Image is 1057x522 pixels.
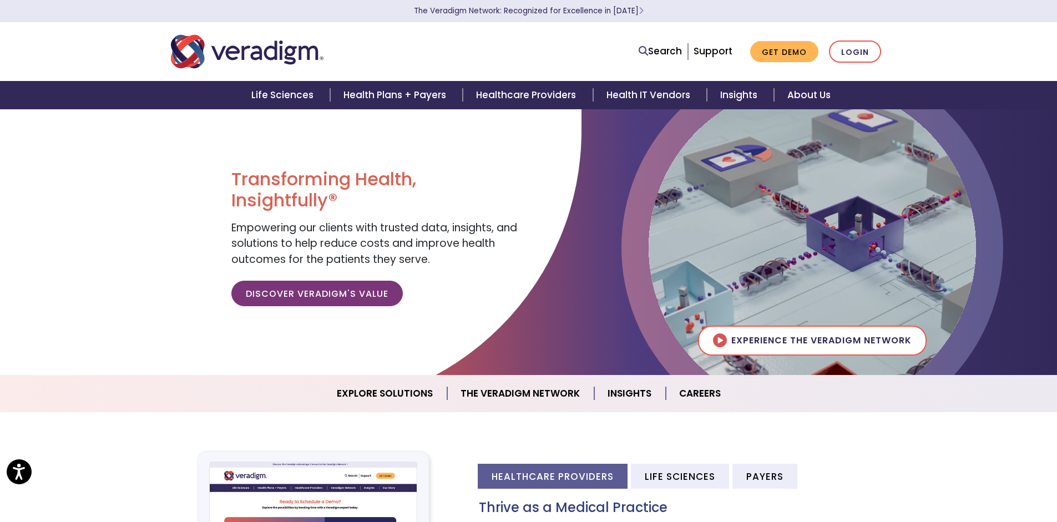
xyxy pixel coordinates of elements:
img: Veradigm logo [171,33,323,70]
a: Life Sciences [238,81,330,109]
a: Careers [666,379,734,408]
a: Health Plans + Payers [330,81,463,109]
h1: Transforming Health, Insightfully® [231,169,520,211]
a: Explore Solutions [323,379,447,408]
a: The Veradigm Network [447,379,594,408]
h3: Thrive as a Medical Practice [479,500,887,516]
a: Health IT Vendors [593,81,707,109]
span: Empowering our clients with trusted data, insights, and solutions to help reduce costs and improv... [231,220,517,267]
a: Search [639,44,682,59]
a: Insights [707,81,774,109]
a: Discover Veradigm's Value [231,281,403,306]
a: Support [694,44,732,58]
a: Healthcare Providers [463,81,593,109]
a: The Veradigm Network: Recognized for Excellence in [DATE]Learn More [414,6,644,16]
a: Login [829,40,881,63]
a: About Us [774,81,844,109]
li: Payers [732,464,797,489]
li: Healthcare Providers [478,464,628,489]
a: Get Demo [750,41,818,63]
a: Insights [594,379,666,408]
span: Learn More [639,6,644,16]
li: Life Sciences [631,464,729,489]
